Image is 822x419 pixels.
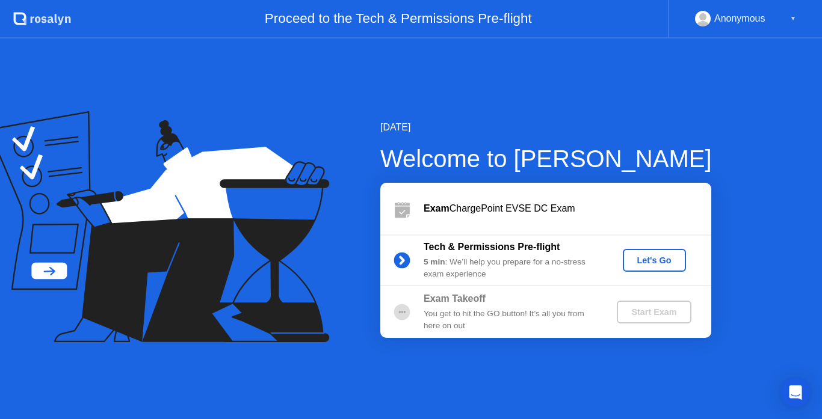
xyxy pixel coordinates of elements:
[628,255,681,265] div: Let's Go
[790,11,796,26] div: ▼
[424,242,560,252] b: Tech & Permissions Pre-flight
[622,307,686,317] div: Start Exam
[623,249,686,272] button: Let's Go
[380,120,712,135] div: [DATE]
[714,11,765,26] div: Anonymous
[424,257,445,266] b: 5 min
[424,203,450,213] b: Exam
[617,301,691,323] button: Start Exam
[424,201,711,216] div: ChargePoint EVSE DC Exam
[424,293,486,304] b: Exam Takeoff
[424,308,597,332] div: You get to hit the GO button! It’s all you from here on out
[424,256,597,281] div: : We’ll help you prepare for a no-stress exam experience
[781,378,810,407] div: Open Intercom Messenger
[380,141,712,177] div: Welcome to [PERSON_NAME]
